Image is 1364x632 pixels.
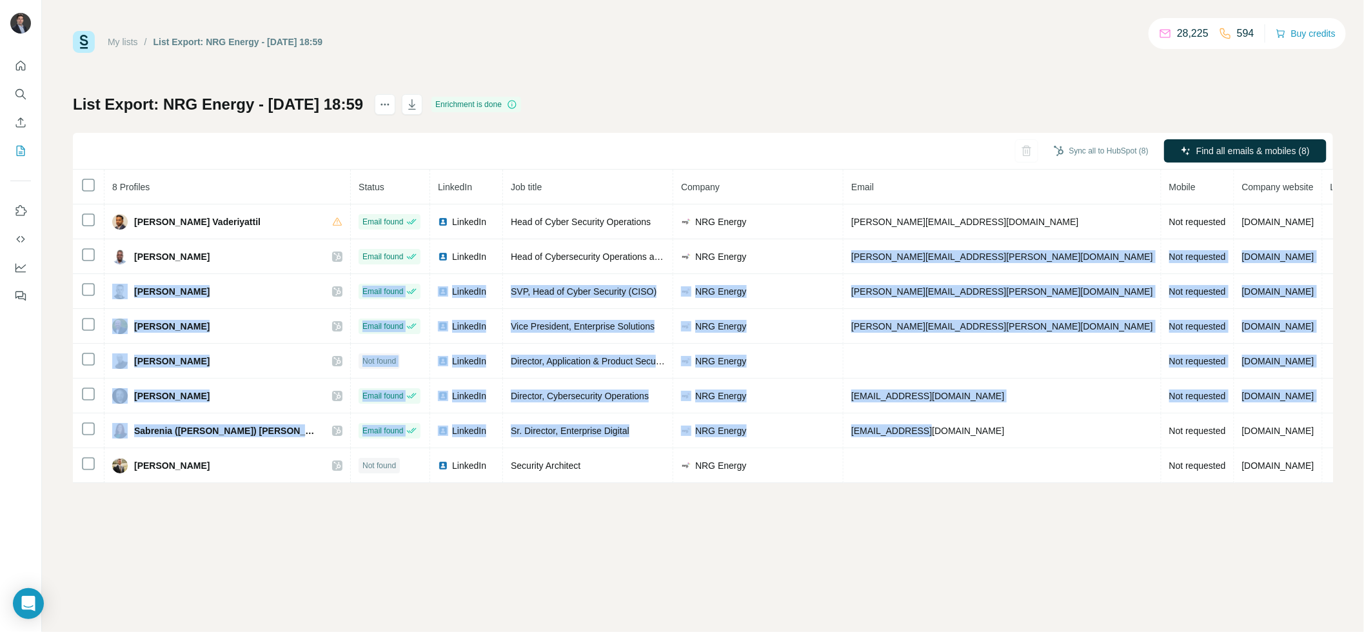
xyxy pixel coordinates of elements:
[511,182,542,192] span: Job title
[438,426,448,436] img: LinkedIn logo
[1169,252,1226,262] span: Not requested
[1169,426,1226,436] span: Not requested
[681,460,691,471] img: company-logo
[438,252,448,262] img: LinkedIn logo
[1169,217,1226,227] span: Not requested
[851,286,1153,297] span: [PERSON_NAME][EMAIL_ADDRESS][PERSON_NAME][DOMAIN_NAME]
[1242,356,1314,366] span: [DOMAIN_NAME]
[134,320,210,333] span: [PERSON_NAME]
[112,353,128,369] img: Avatar
[112,423,128,439] img: Avatar
[851,391,1004,401] span: [EMAIL_ADDRESS][DOMAIN_NAME]
[511,356,668,366] span: Director, Application & Product Security
[108,37,138,47] a: My lists
[112,214,128,230] img: Avatar
[1242,426,1314,436] span: [DOMAIN_NAME]
[695,250,746,263] span: NRG Energy
[13,588,44,619] div: Open Intercom Messenger
[438,182,472,192] span: LinkedIn
[1169,356,1226,366] span: Not requested
[10,13,31,34] img: Avatar
[438,460,448,471] img: LinkedIn logo
[10,284,31,308] button: Feedback
[153,35,323,48] div: List Export: NRG Energy - [DATE] 18:59
[359,182,384,192] span: Status
[10,199,31,222] button: Use Surfe on LinkedIn
[362,355,396,367] span: Not found
[362,460,396,471] span: Not found
[112,319,128,334] img: Avatar
[112,388,128,404] img: Avatar
[695,355,746,368] span: NRG Energy
[851,426,1004,436] span: [EMAIL_ADDRESS][DOMAIN_NAME]
[362,390,403,402] span: Email found
[681,286,691,297] img: company-logo
[1242,391,1314,401] span: [DOMAIN_NAME]
[1242,286,1314,297] span: [DOMAIN_NAME]
[10,228,31,251] button: Use Surfe API
[452,355,486,368] span: LinkedIn
[851,182,874,192] span: Email
[362,251,403,262] span: Email found
[695,390,746,402] span: NRG Energy
[452,285,486,298] span: LinkedIn
[695,320,746,333] span: NRG Energy
[1169,391,1226,401] span: Not requested
[695,424,746,437] span: NRG Energy
[681,182,720,192] span: Company
[438,286,448,297] img: LinkedIn logo
[681,252,691,262] img: company-logo
[134,355,210,368] span: [PERSON_NAME]
[1169,321,1226,331] span: Not requested
[511,460,580,471] span: Security Architect
[1169,182,1196,192] span: Mobile
[362,321,403,332] span: Email found
[112,458,128,473] img: Avatar
[452,390,486,402] span: LinkedIn
[511,391,649,401] span: Director, Cybersecurity Operations
[438,391,448,401] img: LinkedIn logo
[144,35,147,48] li: /
[695,285,746,298] span: NRG Energy
[1242,252,1314,262] span: [DOMAIN_NAME]
[511,426,629,436] span: Sr. Director, Enterprise Digital
[375,94,395,115] button: actions
[112,284,128,299] img: Avatar
[73,94,363,115] h1: List Export: NRG Energy - [DATE] 18:59
[452,250,486,263] span: LinkedIn
[112,249,128,264] img: Avatar
[695,459,746,472] span: NRG Energy
[681,321,691,331] img: company-logo
[1169,286,1226,297] span: Not requested
[851,321,1153,331] span: [PERSON_NAME][EMAIL_ADDRESS][PERSON_NAME][DOMAIN_NAME]
[1196,144,1310,157] span: Find all emails & mobiles (8)
[362,425,403,437] span: Email found
[1237,26,1254,41] p: 594
[438,356,448,366] img: LinkedIn logo
[438,321,448,331] img: LinkedIn logo
[452,215,486,228] span: LinkedIn
[10,83,31,106] button: Search
[511,321,655,331] span: Vice President, Enterprise Solutions
[511,217,651,227] span: Head of Cyber Security Operations
[511,252,707,262] span: Head of Cybersecurity Operations and Response
[134,285,210,298] span: [PERSON_NAME]
[10,256,31,279] button: Dashboard
[681,356,691,366] img: company-logo
[452,320,486,333] span: LinkedIn
[681,217,691,227] img: company-logo
[851,217,1078,227] span: [PERSON_NAME][EMAIL_ADDRESS][DOMAIN_NAME]
[431,97,521,112] div: Enrichment is done
[851,252,1153,262] span: [PERSON_NAME][EMAIL_ADDRESS][PERSON_NAME][DOMAIN_NAME]
[1164,139,1327,163] button: Find all emails & mobiles (8)
[681,426,691,436] img: company-logo
[362,286,403,297] span: Email found
[10,111,31,134] button: Enrich CSV
[10,139,31,163] button: My lists
[134,390,210,402] span: [PERSON_NAME]
[452,459,486,472] span: LinkedIn
[438,217,448,227] img: LinkedIn logo
[134,250,210,263] span: [PERSON_NAME]
[681,391,691,401] img: company-logo
[362,216,403,228] span: Email found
